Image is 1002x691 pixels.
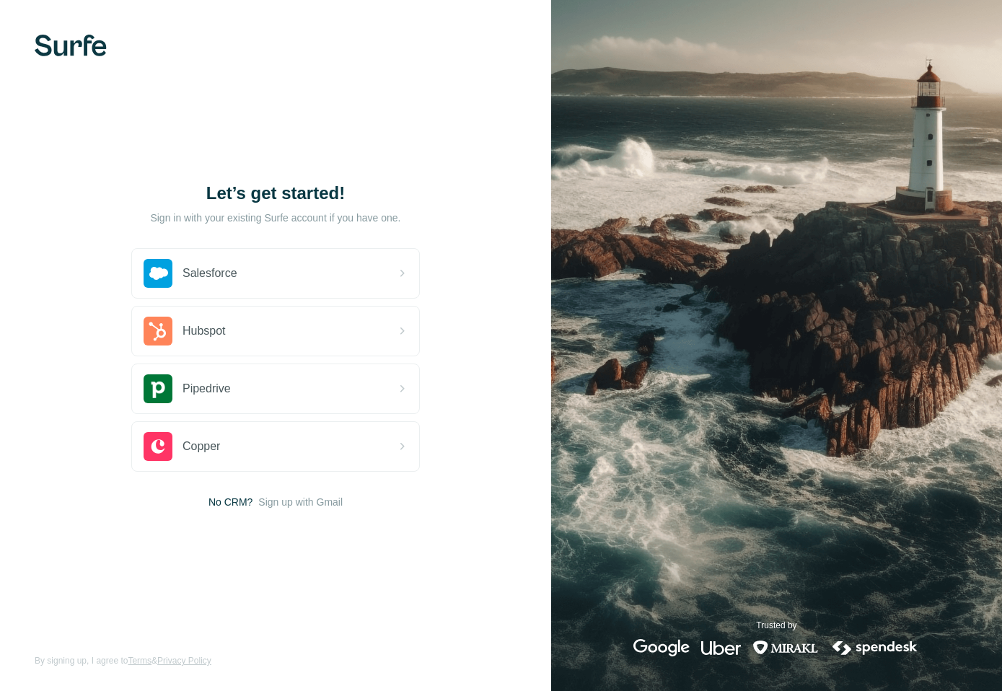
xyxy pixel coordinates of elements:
img: spendesk's logo [830,639,920,656]
span: Pipedrive [183,380,231,397]
img: copper's logo [144,432,172,461]
h1: Let’s get started! [131,182,420,205]
img: uber's logo [701,639,741,656]
span: Hubspot [183,322,226,340]
span: Salesforce [183,265,237,282]
img: google's logo [633,639,690,656]
img: mirakl's logo [752,639,819,656]
img: salesforce's logo [144,259,172,288]
img: hubspot's logo [144,317,172,345]
p: Trusted by [756,619,796,632]
img: pipedrive's logo [144,374,172,403]
a: Terms [128,656,151,666]
span: No CRM? [208,495,252,509]
img: Surfe's logo [35,35,107,56]
button: Sign up with Gmail [258,495,343,509]
span: Copper [183,438,220,455]
p: Sign in with your existing Surfe account if you have one. [150,211,400,225]
span: By signing up, I agree to & [35,654,211,667]
a: Privacy Policy [157,656,211,666]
